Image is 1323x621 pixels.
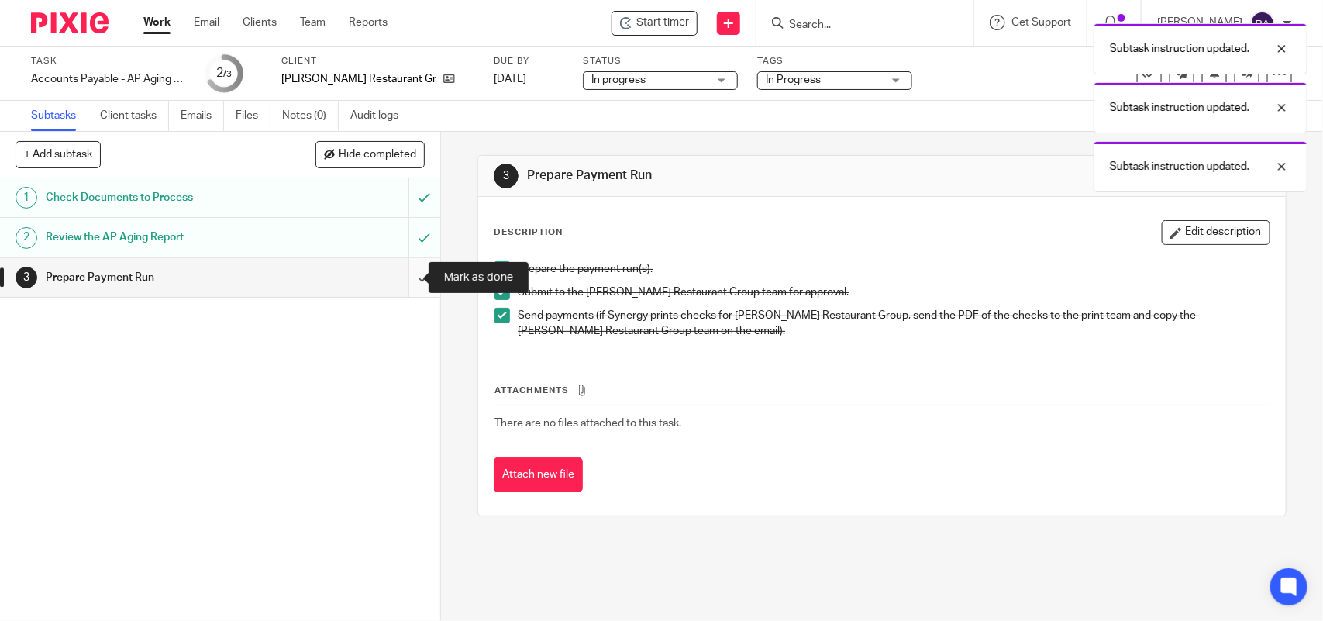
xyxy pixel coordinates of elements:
h1: Review the AP Aging Report [46,226,277,249]
img: Pixie [31,12,109,33]
a: Audit logs [350,101,410,131]
p: Subtask instruction updated. [1110,41,1249,57]
a: Email [194,15,219,30]
button: Attach new file [494,457,583,492]
span: Hide completed [339,149,416,161]
a: Clients [243,15,277,30]
p: Submit to the [PERSON_NAME] Restaurant Group team for approval. [518,285,1269,300]
a: Notes (0) [282,101,339,131]
h1: Prepare Payment Run [46,266,277,289]
p: Send payments (if Synergy prints checks for [PERSON_NAME] Restaurant Group, send the PDF of the c... [518,308,1269,340]
p: Description [494,226,563,239]
div: 1 [16,187,37,209]
img: svg%3E [1250,11,1275,36]
label: Client [281,55,474,67]
a: Client tasks [100,101,169,131]
h1: Prepare Payment Run [527,167,915,184]
button: + Add subtask [16,141,101,167]
p: Subtask instruction updated. [1110,100,1249,116]
span: Start timer [636,15,689,31]
div: 3 [494,164,519,188]
span: Attachments [494,386,569,395]
p: Subtask instruction updated. [1110,159,1249,174]
button: Hide completed [315,141,425,167]
a: Subtasks [31,101,88,131]
label: Due by [494,55,563,67]
label: Status [583,55,738,67]
a: Files [236,101,270,131]
a: Emails [181,101,224,131]
div: 2 [16,227,37,249]
div: 2 [216,64,232,82]
p: Prepare the payment run(s). [518,261,1269,277]
p: [PERSON_NAME] Restaurant Group [281,71,436,87]
span: [DATE] [494,74,526,85]
label: Task [31,55,186,67]
a: Work [143,15,171,30]
button: Edit description [1162,220,1270,245]
span: In progress [591,74,646,85]
a: Reports [349,15,388,30]
h1: Check Documents to Process [46,186,277,209]
div: Accounts Payable - AP Aging Review &amp; Payment Run [31,71,186,87]
span: There are no files attached to this task. [494,418,681,429]
a: Team [300,15,326,30]
small: /3 [223,70,232,78]
div: 3 [16,267,37,288]
div: Williamson Restaurant Group - Accounts Payable - AP Aging Review & Payment Run [612,11,698,36]
div: Accounts Payable - AP Aging Review & Payment Run [31,71,186,87]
